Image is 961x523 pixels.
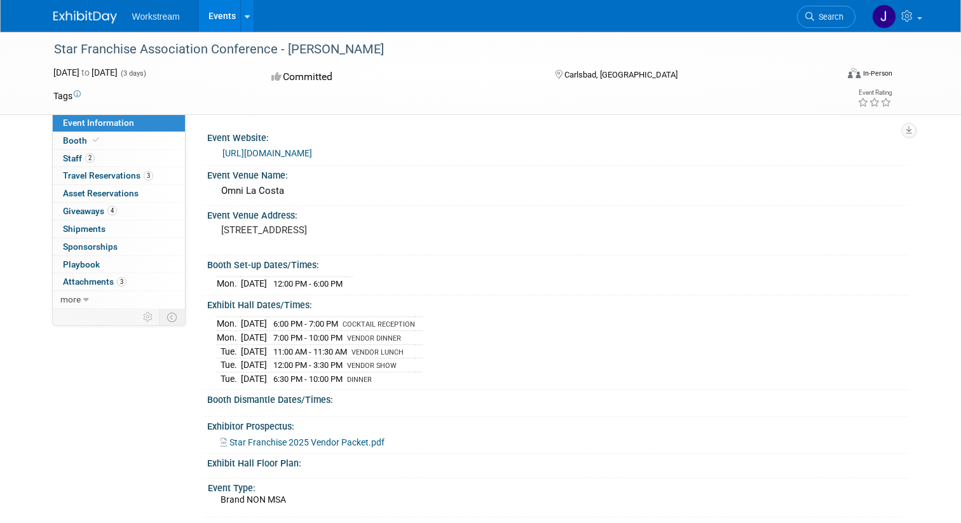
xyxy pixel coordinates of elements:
[207,128,908,144] div: Event Website:
[343,320,415,329] span: COCKTAIL RECEPTION
[63,188,139,198] span: Asset Reservations
[63,241,118,252] span: Sponsorships
[207,295,908,311] div: Exhibit Hall Dates/Times:
[50,38,821,61] div: Star Franchise Association Conference - [PERSON_NAME]
[53,185,185,202] a: Asset Reservations
[848,68,861,78] img: Format-Inperson.png
[107,206,117,215] span: 4
[53,11,117,24] img: ExhibitDay
[241,358,267,372] td: [DATE]
[273,360,343,370] span: 12:00 PM - 3:30 PM
[144,171,153,180] span: 3
[273,279,343,289] span: 12:00 PM - 6:00 PM
[53,238,185,255] a: Sponsorships
[207,417,908,433] div: Exhibitor Prospectus:
[53,90,81,102] td: Tags
[273,319,338,329] span: 6:00 PM - 7:00 PM
[241,372,267,385] td: [DATE]
[119,69,146,78] span: (3 days)
[273,374,343,384] span: 6:30 PM - 10:00 PM
[229,437,385,447] span: Star Franchise 2025 Vendor Packet.pdf
[207,390,908,406] div: Booth Dismantle Dates/Times:
[217,330,241,344] td: Mon.
[564,70,678,79] span: Carlsbad, [GEOGRAPHIC_DATA]
[63,118,134,128] span: Event Information
[117,277,126,287] span: 3
[217,181,899,201] div: Omni La Costa
[862,69,892,78] div: In-Person
[217,372,241,385] td: Tue.
[347,334,401,343] span: VENDOR DINNER
[207,166,908,182] div: Event Venue Name:
[79,67,92,78] span: to
[241,317,267,331] td: [DATE]
[241,277,267,290] td: [DATE]
[63,206,117,216] span: Giveaways
[53,114,185,132] a: Event Information
[221,437,385,447] a: Star Franchise 2025 Vendor Packet.pdf
[63,259,100,269] span: Playbook
[137,309,160,325] td: Personalize Event Tab Strip
[53,203,185,220] a: Giveaways4
[207,206,908,222] div: Event Venue Address:
[217,277,241,290] td: Mon.
[63,224,106,234] span: Shipments
[207,255,908,271] div: Booth Set-up Dates/Times:
[241,344,267,358] td: [DATE]
[351,348,404,357] span: VENDOR LUNCH
[208,479,903,494] div: Event Type:
[273,333,343,343] span: 7:00 PM - 10:00 PM
[93,137,99,144] i: Booth reservation complete
[60,294,81,304] span: more
[347,376,372,384] span: DINNER
[241,330,267,344] td: [DATE]
[217,344,241,358] td: Tue.
[53,273,185,290] a: Attachments3
[221,494,286,505] span: Brand NON MSA
[53,221,185,238] a: Shipments
[63,153,95,163] span: Staff
[132,11,180,22] span: Workstream
[347,362,397,370] span: VENDOR SHOW
[222,148,312,158] a: [URL][DOMAIN_NAME]
[207,454,908,470] div: Exhibit Hall Floor Plan:
[85,153,95,163] span: 2
[268,66,535,88] div: Committed
[53,132,185,149] a: Booth
[857,90,892,96] div: Event Rating
[53,167,185,184] a: Travel Reservations3
[53,150,185,167] a: Staff2
[53,256,185,273] a: Playbook
[159,309,185,325] td: Toggle Event Tabs
[273,347,347,357] span: 11:00 AM - 11:30 AM
[768,66,892,85] div: Event Format
[814,12,843,22] span: Search
[63,170,153,180] span: Travel Reservations
[217,358,241,372] td: Tue.
[217,317,241,331] td: Mon.
[872,4,896,29] img: Jacob Davis
[63,135,102,146] span: Booth
[53,67,118,78] span: [DATE] [DATE]
[53,291,185,308] a: more
[797,6,855,28] a: Search
[221,224,486,236] pre: [STREET_ADDRESS]
[63,276,126,287] span: Attachments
